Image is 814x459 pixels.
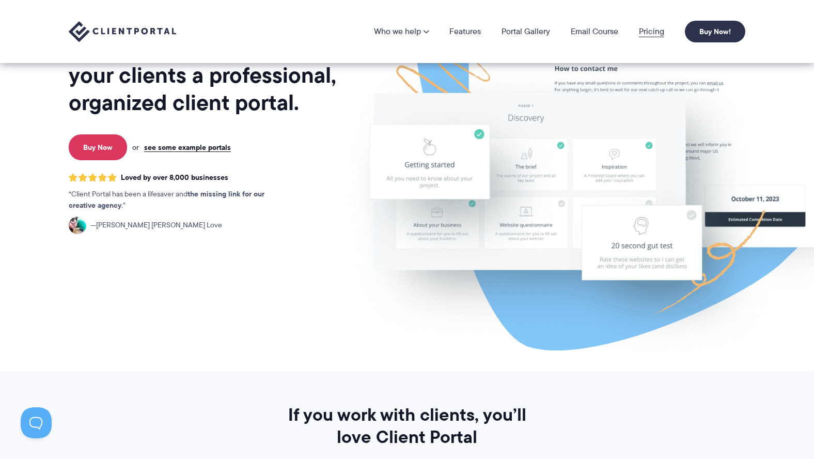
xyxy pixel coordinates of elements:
a: Pricing [639,27,664,36]
h1: Set yourself apart from your competitors by giving your clients a professional, organized client ... [69,7,339,116]
span: or [132,143,139,152]
span: [PERSON_NAME] [PERSON_NAME] Love [90,220,222,231]
p: Client Portal has been a lifesaver and . [69,189,286,211]
span: Loved by over 8,000 businesses [121,173,228,182]
a: Portal Gallery [502,27,550,36]
iframe: Toggle Customer Support [21,407,52,438]
strong: the missing link for our creative agency [69,188,264,211]
a: Who we help [374,27,429,36]
h2: If you work with clients, you’ll love Client Portal [274,404,540,448]
a: Features [449,27,481,36]
a: Buy Now [69,134,127,160]
a: Email Course [571,27,618,36]
a: see some example portals [144,143,231,152]
a: Buy Now! [685,21,745,42]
